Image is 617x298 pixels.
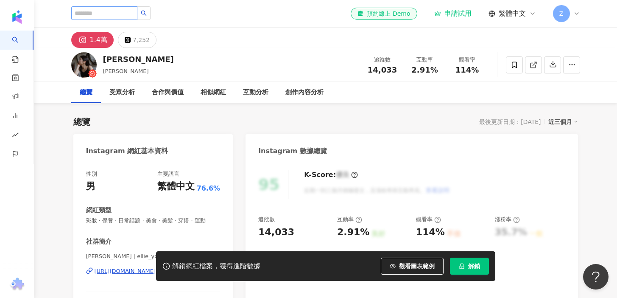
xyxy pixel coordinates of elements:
div: 性別 [86,170,97,178]
div: 合作與價值 [152,87,184,98]
span: 觀看圖表範例 [399,263,435,270]
span: 彩妝 · 保養 · 日常話題 · 美食 · 美髮 · 穿搭 · 運動 [86,217,221,225]
div: [PERSON_NAME] [103,54,174,65]
button: 1.4萬 [71,32,114,48]
button: 解鎖 [450,258,489,275]
span: 114% [455,66,479,74]
div: 114% [416,226,445,239]
img: chrome extension [9,278,25,291]
div: 解鎖網紅檔案，獲得進階數據 [172,262,260,271]
span: search [141,10,147,16]
div: 受眾分析 [109,87,135,98]
div: Instagram 數據總覽 [258,146,327,156]
span: 繁體中文 [499,9,526,18]
div: 追蹤數 [258,216,275,223]
div: 最後更新日期：[DATE] [479,118,541,125]
div: 追蹤數 [366,56,399,64]
span: rise [12,127,19,146]
div: 互動分析 [243,87,268,98]
div: 社群簡介 [86,237,112,246]
div: 近三個月 [548,116,578,127]
div: 繁體中文 [157,180,195,193]
div: 相似網紅 [201,87,226,98]
a: 預約線上 Demo [351,8,417,20]
div: 創作內容分析 [285,87,324,98]
span: lock [459,263,465,269]
span: 解鎖 [468,263,480,270]
img: KOL Avatar [71,52,97,78]
div: 14,033 [258,226,294,239]
div: 總覽 [73,116,90,128]
div: 觀看率 [416,216,441,223]
span: 14,033 [368,65,397,74]
div: 互動率 [337,216,362,223]
div: 主要語言 [157,170,179,178]
div: 漲粉率 [495,216,520,223]
div: 互動率 [409,56,441,64]
div: 觀看率 [451,56,483,64]
div: 1.4萬 [90,34,107,46]
div: 男 [86,180,95,193]
span: 2.91% [411,66,438,74]
a: search [12,31,29,64]
span: 76.6% [197,184,221,193]
div: 網紅類型 [86,206,112,215]
a: 申請試用 [434,9,472,18]
div: 總覽 [80,87,92,98]
img: logo icon [10,10,24,24]
span: [PERSON_NAME] [103,68,149,74]
button: 觀看圖表範例 [381,258,444,275]
div: K-Score : [304,170,358,180]
div: 2.91% [337,226,369,239]
button: 7,252 [118,32,156,48]
span: Z [559,9,564,18]
div: 預約線上 Demo [357,9,410,18]
div: Instagram 網紅基本資料 [86,146,168,156]
div: 7,252 [133,34,150,46]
